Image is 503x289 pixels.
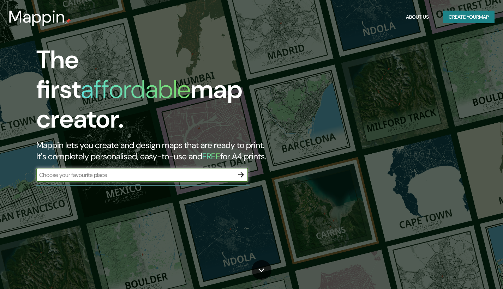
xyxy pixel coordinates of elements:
[36,140,288,162] h2: Mappin lets you create and design maps that are ready to print. It's completely personalised, eas...
[81,73,191,106] h1: affordable
[443,11,495,24] button: Create yourmap
[36,171,234,179] input: Choose your favourite place
[65,18,71,24] img: mappin-pin
[8,7,65,27] h3: Mappin
[440,262,495,281] iframe: Help widget launcher
[36,45,288,140] h1: The first map creator.
[403,11,432,24] button: About Us
[202,151,220,162] h5: FREE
